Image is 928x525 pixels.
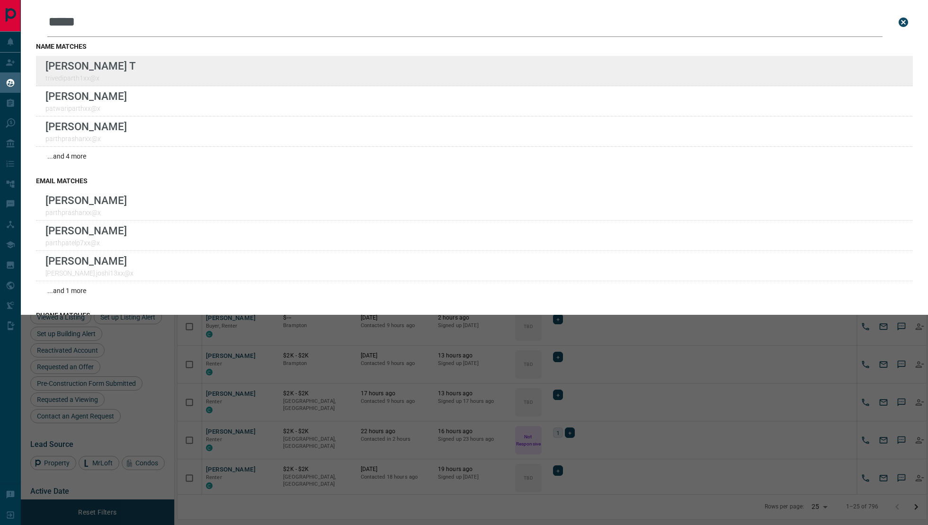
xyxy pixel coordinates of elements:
[45,224,127,237] p: [PERSON_NAME]
[45,194,127,206] p: [PERSON_NAME]
[36,43,913,50] h3: name matches
[36,281,913,300] div: ...and 1 more
[45,239,127,247] p: parthpatelp7xx@x
[45,60,136,72] p: [PERSON_NAME] T
[45,255,134,267] p: [PERSON_NAME]
[45,74,136,82] p: trivediparth1xx@x
[36,147,913,166] div: ...and 4 more
[45,135,127,142] p: parthprasharxx@x
[36,311,913,319] h3: phone matches
[45,105,127,112] p: patwariparthxx@x
[45,209,127,216] p: parthprasharxx@x
[45,90,127,102] p: [PERSON_NAME]
[894,13,913,32] button: close search bar
[45,120,127,133] p: [PERSON_NAME]
[45,269,134,277] p: [PERSON_NAME].joshi13xx@x
[36,177,913,185] h3: email matches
